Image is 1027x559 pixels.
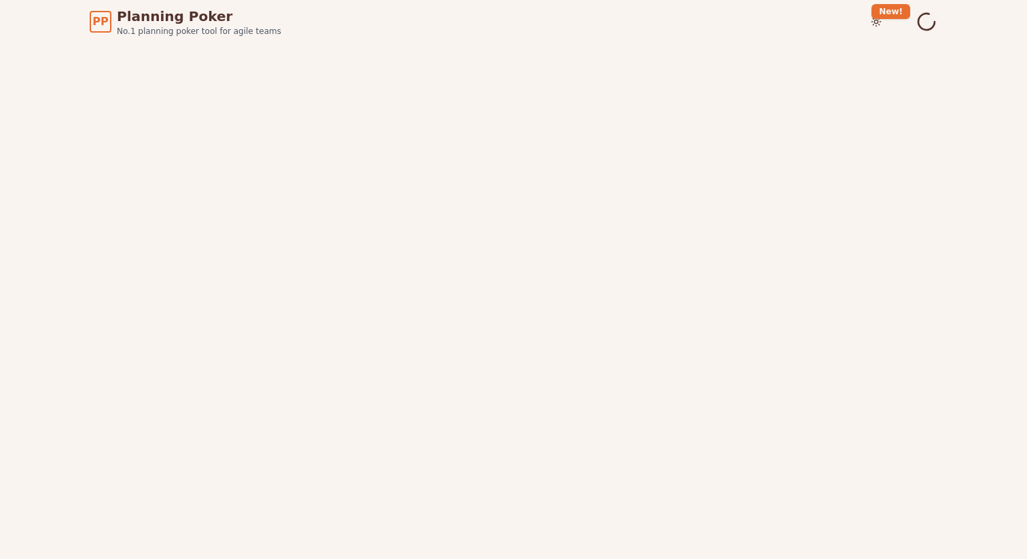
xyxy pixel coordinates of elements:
button: New! [864,10,888,34]
span: PP [92,14,108,30]
span: No.1 planning poker tool for agile teams [117,26,281,37]
a: PPPlanning PokerNo.1 planning poker tool for agile teams [90,7,281,37]
div: New! [871,4,910,19]
span: Planning Poker [117,7,281,26]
